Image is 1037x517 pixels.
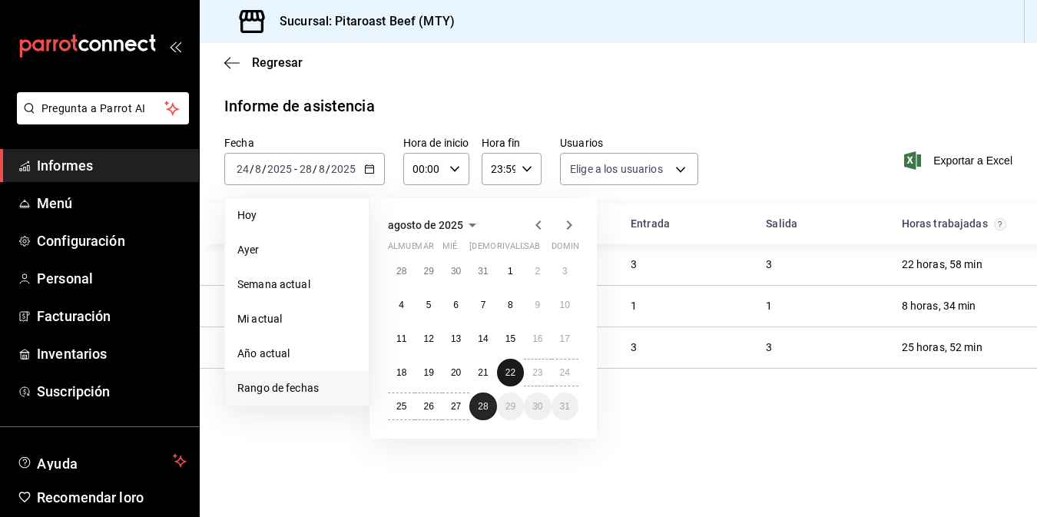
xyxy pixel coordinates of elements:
abbr: 21 de agosto de 2025 [478,367,488,378]
abbr: 25 de agosto de 2025 [396,401,406,412]
abbr: sábado [524,241,540,257]
font: 11 [396,333,406,344]
div: Celda de cabeza [618,210,754,238]
font: agosto de 2025 [388,219,463,231]
div: Cabeza [200,204,1037,244]
div: Cell [890,292,989,320]
div: Celda de cabeza [890,210,1025,238]
div: Celda de cabeza [212,210,483,238]
button: 26 de agosto de 2025 [415,393,442,420]
font: 10 [560,300,570,310]
abbr: 30 de agosto de 2025 [532,401,542,412]
font: Suscripción [37,383,110,399]
button: 8 de agosto de 2025 [497,291,524,319]
font: Horas trabajadas [902,217,988,230]
font: 16 [532,333,542,344]
font: 23 [532,367,542,378]
abbr: 5 de agosto de 2025 [426,300,432,310]
font: 21 [478,367,488,378]
font: 28 [478,401,488,412]
div: Row [200,327,1037,369]
font: Mi actual [237,313,282,325]
font: 30 [451,266,461,277]
abbr: 29 de agosto de 2025 [505,401,515,412]
font: 31 [560,401,570,412]
abbr: 14 de agosto de 2025 [478,333,488,344]
abbr: 31 de agosto de 2025 [560,401,570,412]
abbr: 24 de agosto de 2025 [560,367,570,378]
font: sab [524,241,540,251]
abbr: 19 de agosto de 2025 [423,367,433,378]
abbr: 9 de agosto de 2025 [535,300,540,310]
font: 22 [505,367,515,378]
font: 24 [560,367,570,378]
font: 3 [562,266,568,277]
font: Exportar a Excel [933,154,1012,167]
abbr: miércoles [442,241,457,257]
font: 20 [451,367,461,378]
button: 27 de agosto de 2025 [442,393,469,420]
button: 21 de agosto de 2025 [469,359,496,386]
abbr: 18 de agosto de 2025 [396,367,406,378]
font: 14 [478,333,488,344]
font: Ayer [237,244,260,256]
abbr: 28 de julio de 2025 [396,266,406,277]
button: 3 de agosto de 2025 [552,257,578,285]
svg: El total de horas trabajadas por usuario es el resultado de la suma redondeada del registro de ho... [994,218,1006,230]
button: 31 de julio de 2025 [469,257,496,285]
abbr: 10 de agosto de 2025 [560,300,570,310]
font: 15 [505,333,515,344]
font: 28 [396,266,406,277]
font: 27 [451,401,461,412]
font: Rango de fechas [237,382,319,394]
button: 31 de agosto de 2025 [552,393,578,420]
font: Hoy [237,209,257,221]
div: Row [200,286,1037,327]
font: Usuarios [560,137,603,149]
div: Row [200,244,1037,286]
div: Cell [212,250,337,279]
button: 7 de agosto de 2025 [469,291,496,319]
font: / [250,163,254,175]
div: Cell [212,333,439,362]
abbr: jueves [469,241,560,257]
button: 30 de julio de 2025 [442,257,469,285]
abbr: 31 de julio de 2025 [478,266,488,277]
font: Hora de inicio [403,137,469,149]
font: 29 [505,401,515,412]
font: mar [415,241,433,251]
button: Regresar [224,55,303,70]
font: Ayuda [37,456,78,472]
font: Facturación [37,308,111,324]
button: 23 de agosto de 2025 [524,359,551,386]
abbr: 22 de agosto de 2025 [505,367,515,378]
input: -- [254,163,262,175]
font: 9 [535,300,540,310]
button: 28 de julio de 2025 [388,257,415,285]
abbr: 13 de agosto de 2025 [451,333,461,344]
font: 19 [423,367,433,378]
button: 2 de agosto de 2025 [524,257,551,285]
button: 12 de agosto de 2025 [415,325,442,353]
input: -- [318,163,326,175]
font: Año actual [237,347,290,360]
abbr: lunes [388,241,433,257]
button: 15 de agosto de 2025 [497,325,524,353]
font: Sucursal: Pitaroast Beef (MTY) [280,14,455,28]
abbr: 28 de agosto de 2025 [478,401,488,412]
input: ---- [330,163,356,175]
font: Hora fin [482,137,521,149]
font: Pregunta a Parrot AI [41,102,146,114]
button: 24 de agosto de 2025 [552,359,578,386]
font: Recomendar loro [37,489,144,505]
button: 14 de agosto de 2025 [469,325,496,353]
button: 25 de agosto de 2025 [388,393,415,420]
font: 4 [399,300,404,310]
abbr: 7 de agosto de 2025 [481,300,486,310]
font: 13 [451,333,461,344]
input: -- [299,163,313,175]
font: 6 [453,300,459,310]
font: Inventarios [37,346,107,362]
font: 1 [508,266,513,277]
button: 17 de agosto de 2025 [552,325,578,353]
